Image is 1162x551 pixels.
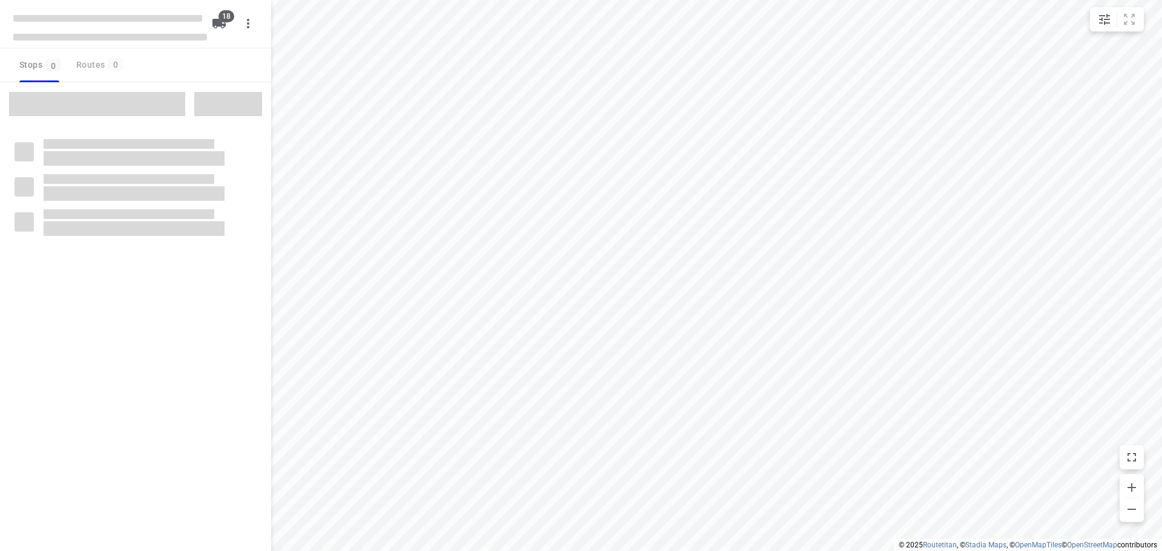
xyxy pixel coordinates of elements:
[1015,541,1062,549] a: OpenMapTiles
[899,541,1157,549] li: © 2025 , © , © © contributors
[965,541,1006,549] a: Stadia Maps
[1092,7,1117,31] button: Map settings
[1090,7,1144,31] div: small contained button group
[923,541,957,549] a: Routetitan
[1067,541,1117,549] a: OpenStreetMap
